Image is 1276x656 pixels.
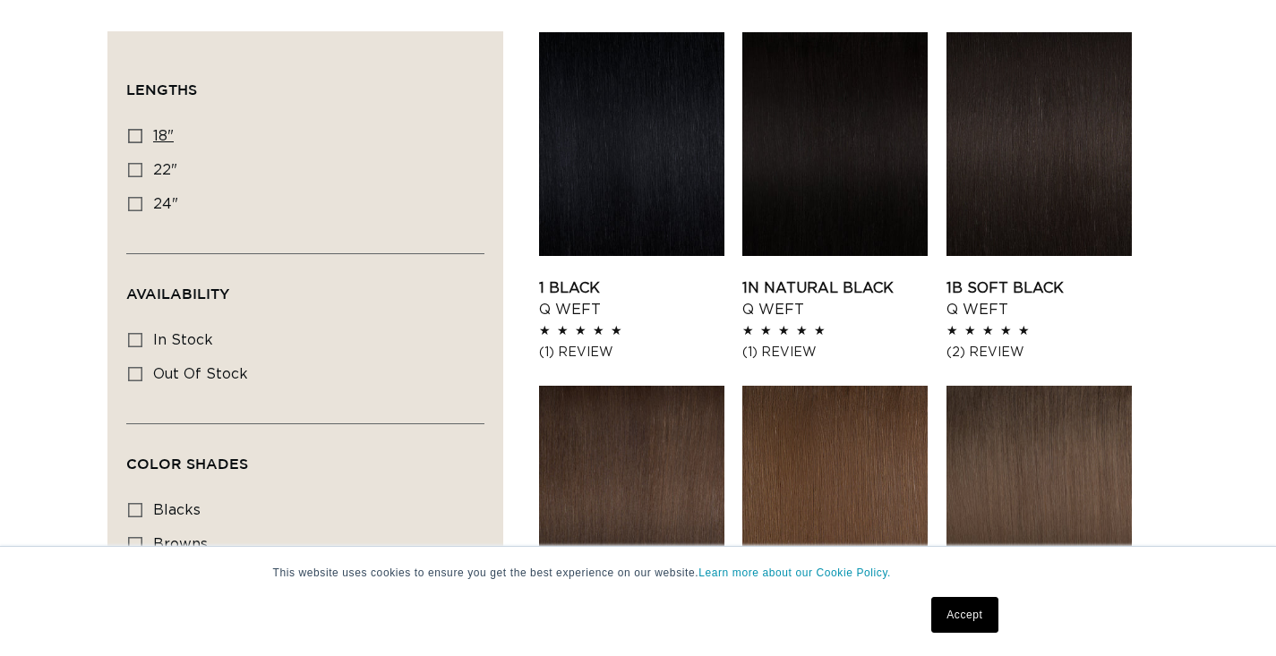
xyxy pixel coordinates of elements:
[153,333,213,347] span: In stock
[126,285,229,302] span: Availability
[126,254,484,319] summary: Availability (0 selected)
[126,424,484,489] summary: Color Shades (0 selected)
[539,277,724,320] a: 1 Black Q Weft
[742,277,928,320] a: 1N Natural Black Q Weft
[126,81,197,98] span: Lengths
[153,129,174,143] span: 18"
[153,537,208,551] span: browns
[946,277,1132,320] a: 1B Soft Black Q Weft
[126,456,248,472] span: Color Shades
[153,197,178,211] span: 24"
[698,567,891,579] a: Learn more about our Cookie Policy.
[153,163,177,177] span: 22"
[273,565,1004,581] p: This website uses cookies to ensure you get the best experience on our website.
[153,367,248,381] span: Out of stock
[931,597,998,633] a: Accept
[126,50,484,115] summary: Lengths (0 selected)
[153,503,201,517] span: blacks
